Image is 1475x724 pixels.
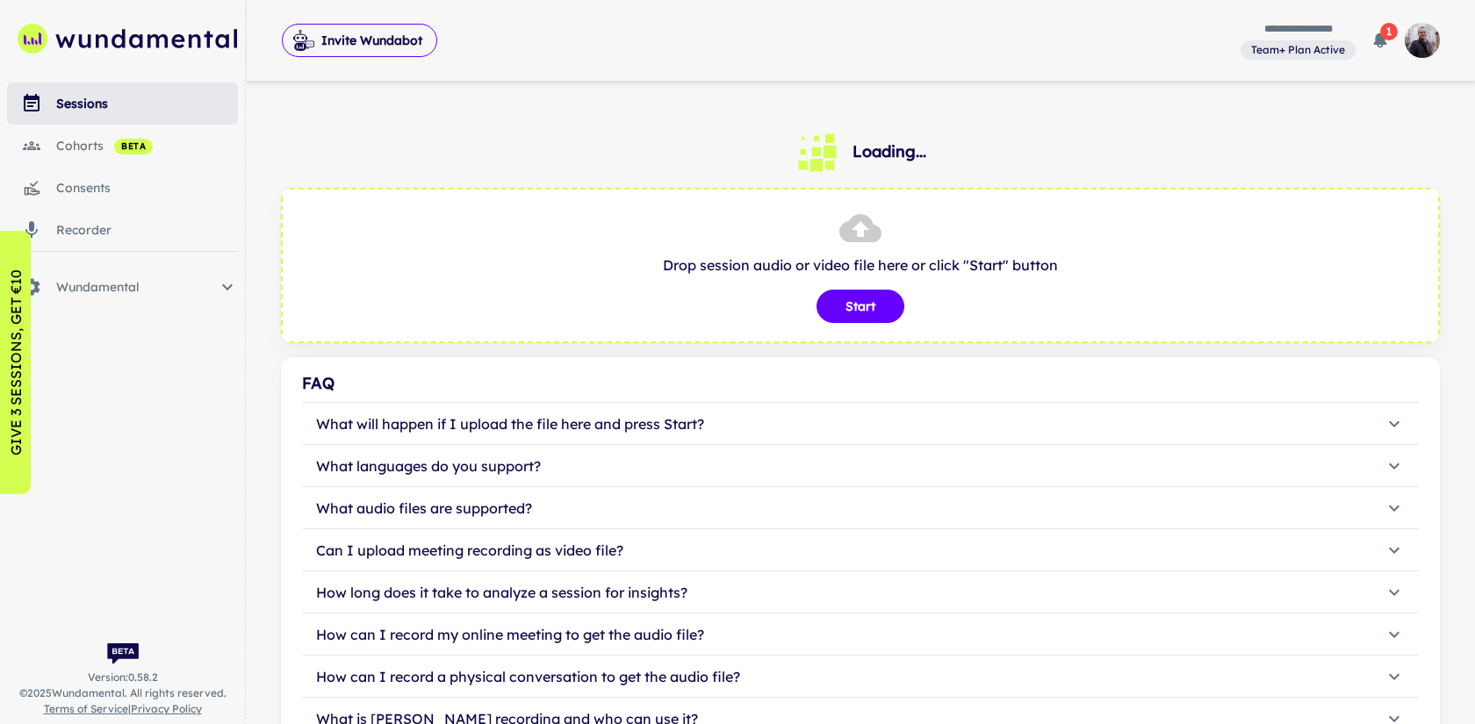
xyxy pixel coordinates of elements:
button: Can I upload meeting recording as video file? [302,529,1419,571]
a: Privacy Policy [131,702,202,715]
a: sessions [7,82,238,125]
a: View and manage your current plan and billing details. [1241,39,1356,61]
button: How long does it take to analyze a session for insights? [302,571,1419,613]
h6: Loading... [853,140,926,164]
button: Start [817,290,904,323]
span: | [44,701,202,717]
button: Invite Wundabot [282,24,437,57]
div: cohorts [56,136,238,155]
button: How can I record a physical conversation to get the audio file? [302,656,1419,698]
p: Can I upload meeting recording as video file? [316,540,623,561]
p: How can I record a physical conversation to get the audio file? [316,666,740,687]
span: Team+ Plan Active [1244,42,1352,58]
span: View and manage your current plan and billing details. [1241,40,1356,58]
img: photoURL [1405,23,1440,58]
p: GIVE 3 SESSIONS, GET €10 [5,269,26,455]
span: Version: 0.58.2 [88,670,158,685]
p: Drop session audio or video file here or click "Start" button [300,254,1421,276]
div: consents [56,178,238,197]
div: sessions [56,94,238,113]
button: What will happen if I upload the file here and press Start? [302,403,1419,445]
p: What audio files are supported? [316,498,532,519]
button: What audio files are supported? [302,487,1419,529]
p: What will happen if I upload the file here and press Start? [316,413,704,434]
span: 1 [1380,23,1398,40]
div: Wundamental [7,266,238,308]
a: consents [7,167,238,209]
span: © 2025 Wundamental. All rights reserved. [19,685,227,701]
span: Wundamental [56,277,217,297]
a: recorder [7,209,238,251]
span: beta [114,140,153,154]
span: Invite Wundabot to record a meeting [282,23,437,58]
div: FAQ [302,371,1419,396]
button: 1 [1363,23,1398,58]
p: How can I record my online meeting to get the audio file? [316,624,704,645]
p: How long does it take to analyze a session for insights? [316,582,687,603]
a: cohorts beta [7,125,238,167]
button: How can I record my online meeting to get the audio file? [302,613,1419,656]
p: What languages do you support? [316,455,541,477]
div: recorder [56,220,238,240]
a: Terms of Service [44,702,128,715]
button: What languages do you support? [302,445,1419,487]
